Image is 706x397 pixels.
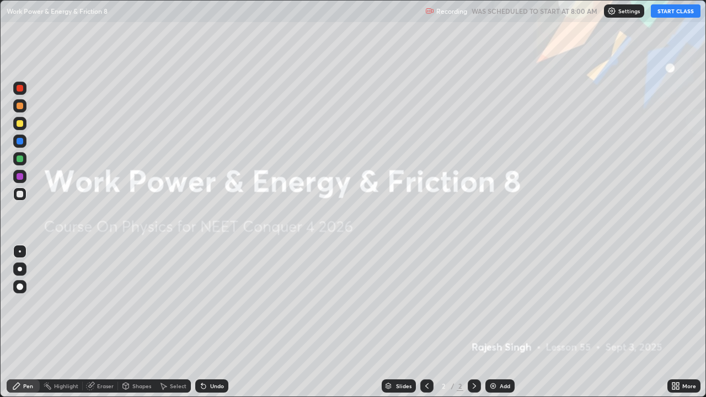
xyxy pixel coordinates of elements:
[682,383,696,389] div: More
[23,383,33,389] div: Pen
[210,383,224,389] div: Undo
[97,383,114,389] div: Eraser
[170,383,186,389] div: Select
[651,4,700,18] button: START CLASS
[457,381,463,391] div: 2
[472,6,597,16] h5: WAS SCHEDULED TO START AT 8:00 AM
[425,7,434,15] img: recording.375f2c34.svg
[436,7,467,15] p: Recording
[451,383,454,389] div: /
[132,383,151,389] div: Shapes
[607,7,616,15] img: class-settings-icons
[396,383,411,389] div: Slides
[618,8,640,14] p: Settings
[54,383,78,389] div: Highlight
[489,382,498,390] img: add-slide-button
[500,383,510,389] div: Add
[7,7,108,15] p: Work Power & Energy & Friction 8
[438,383,449,389] div: 2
